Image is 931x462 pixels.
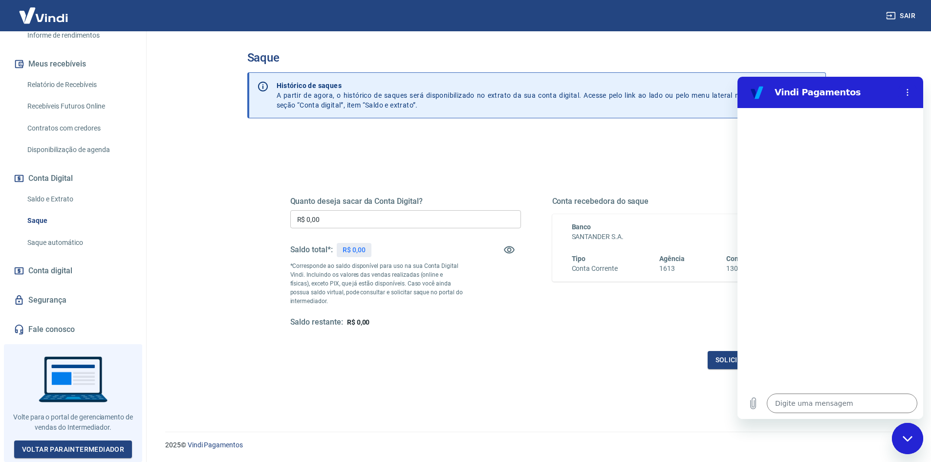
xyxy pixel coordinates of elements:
h5: Saldo restante: [290,317,343,328]
iframe: Botão para abrir a janela de mensagens, conversa em andamento [892,423,923,454]
h6: Conta Corrente [572,264,618,274]
a: Relatório de Recebíveis [23,75,134,95]
span: Conta digital [28,264,72,278]
h5: Conta recebedora do saque [552,197,783,206]
h6: 1613 [659,264,685,274]
a: Fale conosco [12,319,134,340]
h6: SANTANDER S.A. [572,232,763,242]
a: Conta digital [12,260,134,282]
a: Recebíveis Futuros Online [23,96,134,116]
a: Saque automático [23,233,134,253]
span: Agência [659,255,685,263]
a: Vindi Pagamentos [188,441,243,449]
button: Conta Digital [12,168,134,189]
h5: Quanto deseja sacar da Conta Digital? [290,197,521,206]
a: Contratos com credores [23,118,134,138]
a: Saldo e Extrato [23,189,134,209]
span: Conta [726,255,745,263]
iframe: Janela de mensagens [737,77,923,419]
button: Solicitar saque [708,351,783,369]
p: *Corresponde ao saldo disponível para uso na sua Conta Digital Vindi. Incluindo os valores das ve... [290,262,463,306]
span: R$ 0,00 [347,318,370,326]
span: Tipo [572,255,586,263]
a: Voltar paraIntermediador [14,440,132,459]
a: Saque [23,211,134,231]
a: Informe de rendimentos [23,25,134,45]
h5: Saldo total*: [290,245,333,255]
h6: 13001223-1 [726,264,763,274]
img: Vindi [12,0,75,30]
p: 2025 © [165,440,908,450]
button: Meus recebíveis [12,53,134,75]
a: Disponibilização de agenda [23,140,134,160]
a: Segurança [12,289,134,311]
p: A partir de agora, o histórico de saques será disponibilizado no extrato da sua conta digital. Ac... [277,81,743,110]
h3: Saque [247,51,826,65]
p: Histórico de saques [277,81,743,90]
p: R$ 0,00 [343,245,366,255]
span: Banco [572,223,591,231]
button: Sair [884,7,919,25]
